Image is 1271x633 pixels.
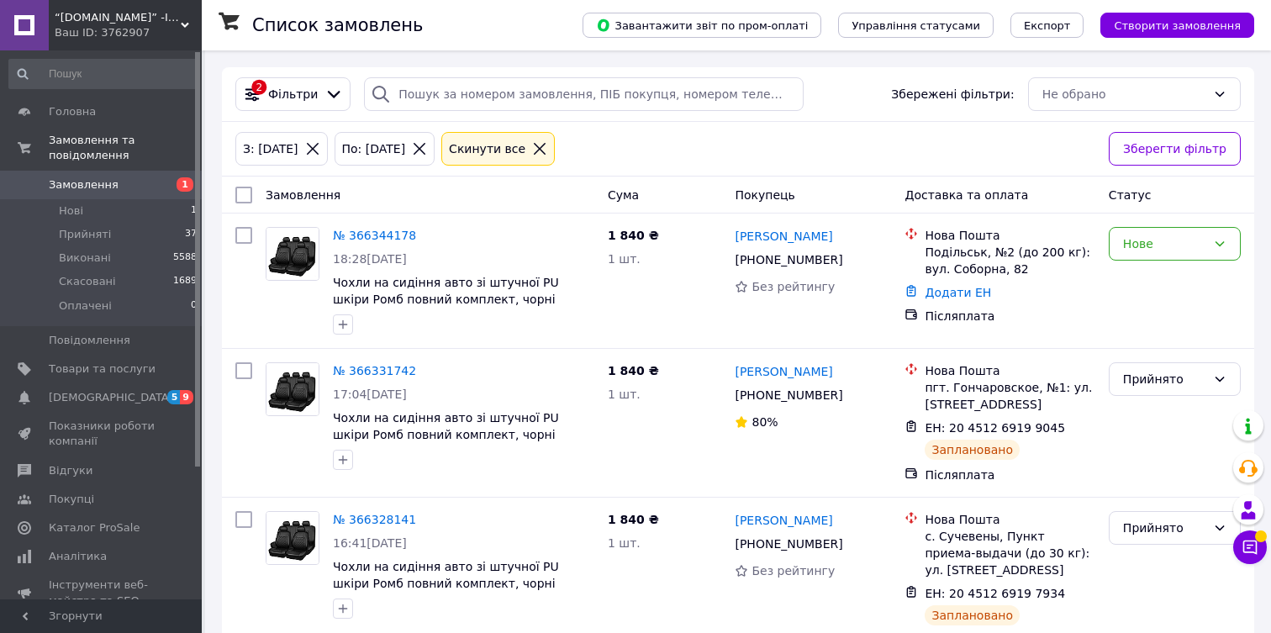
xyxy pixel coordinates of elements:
[925,587,1065,600] span: ЕН: 20 4512 6919 7934
[173,251,197,266] span: 5588
[925,440,1020,460] div: Заплановано
[596,18,808,33] span: Завантажити звіт по пром-оплаті
[49,133,202,163] span: Замовлення та повідомлення
[49,390,173,405] span: [DEMOGRAPHIC_DATA]
[49,104,96,119] span: Головна
[333,252,407,266] span: 18:28[DATE]
[266,512,319,564] img: Фото товару
[446,140,529,158] div: Cкинути все
[735,188,794,202] span: Покупець
[1024,19,1071,32] span: Експорт
[925,528,1094,578] div: с. Сучевены, Пункт приема-выдачи (до 30 кг): ул. [STREET_ADDRESS]
[838,13,994,38] button: Управління статусами
[49,492,94,507] span: Покупці
[49,419,156,449] span: Показники роботи компанії
[925,227,1094,244] div: Нова Пошта
[1084,18,1254,31] a: Створити замовлення
[333,276,559,306] a: Чохли на сидіння авто зі штучної PU шкіри Ромб повний комплект, чорні
[925,421,1065,435] span: ЕН: 20 4512 6919 9045
[608,364,659,377] span: 1 840 ₴
[1123,370,1206,388] div: Прийнято
[333,513,416,526] a: № 366328141
[891,86,1014,103] span: Збережені фільтри:
[266,227,319,281] a: Фото товару
[55,10,181,25] span: “biz-shop.com.ua” -Інтернет-магазин
[252,15,423,35] h1: Список замовлень
[49,578,156,608] span: Інструменти веб-майстра та SEO
[180,390,193,404] span: 9
[752,564,835,578] span: Без рейтингу
[731,383,846,407] div: [PHONE_NUMBER]
[752,415,778,429] span: 80%
[364,77,804,111] input: Пошук за номером замовлення, ПІБ покупця, номером телефону, Email, номером накладної
[1109,132,1241,166] button: Зберегти фільтр
[266,228,319,280] img: Фото товару
[925,244,1094,277] div: Подільськ, №2 (до 200 кг): вул. Соборна, 82
[925,511,1094,528] div: Нова Пошта
[752,280,835,293] span: Без рейтингу
[608,188,639,202] span: Cума
[1010,13,1084,38] button: Експорт
[1123,140,1226,158] span: Зберегти фільтр
[59,203,83,219] span: Нові
[49,520,140,535] span: Каталог ProSale
[735,512,832,529] a: [PERSON_NAME]
[173,274,197,289] span: 1689
[1123,235,1206,253] div: Нове
[59,298,112,314] span: Оплачені
[191,203,197,219] span: 1
[177,177,193,192] span: 1
[731,532,846,556] div: [PHONE_NUMBER]
[240,140,302,158] div: З: [DATE]
[339,140,409,158] div: По: [DATE]
[59,227,111,242] span: Прийняті
[266,511,319,565] a: Фото товару
[925,605,1020,625] div: Заплановано
[1042,85,1206,103] div: Не обрано
[59,274,116,289] span: Скасовані
[191,298,197,314] span: 0
[266,362,319,416] a: Фото товару
[735,228,832,245] a: [PERSON_NAME]
[333,388,407,401] span: 17:04[DATE]
[925,379,1094,413] div: пгт. Гончаровское, №1: ул. [STREET_ADDRESS]
[608,388,641,401] span: 1 шт.
[925,308,1094,324] div: Післяплата
[1233,530,1267,564] button: Чат з покупцем
[1100,13,1254,38] button: Створити замовлення
[925,286,991,299] a: Додати ЕН
[333,536,407,550] span: 16:41[DATE]
[1109,188,1152,202] span: Статус
[333,229,416,242] a: № 366344178
[268,86,318,103] span: Фільтри
[925,467,1094,483] div: Післяплата
[49,463,92,478] span: Відгуки
[333,411,559,441] a: Чохли на сидіння авто зі штучної PU шкіри Ромб повний комплект, чорні
[8,59,198,89] input: Пошук
[49,549,107,564] span: Аналітика
[49,333,130,348] span: Повідомлення
[583,13,821,38] button: Завантажити звіт по пром-оплаті
[55,25,202,40] div: Ваш ID: 3762907
[608,252,641,266] span: 1 шт.
[735,363,832,380] a: [PERSON_NAME]
[333,560,559,590] a: Чохли на сидіння авто зі штучної PU шкіри Ромб повний комплект, чорні
[167,390,181,404] span: 5
[925,362,1094,379] div: Нова Пошта
[266,188,340,202] span: Замовлення
[333,364,416,377] a: № 366331742
[1123,519,1206,537] div: Прийнято
[49,177,119,193] span: Замовлення
[185,227,197,242] span: 37
[1114,19,1241,32] span: Створити замовлення
[608,229,659,242] span: 1 840 ₴
[266,363,319,415] img: Фото товару
[608,513,659,526] span: 1 840 ₴
[852,19,980,32] span: Управління статусами
[59,251,111,266] span: Виконані
[904,188,1028,202] span: Доставка та оплата
[49,361,156,377] span: Товари та послуги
